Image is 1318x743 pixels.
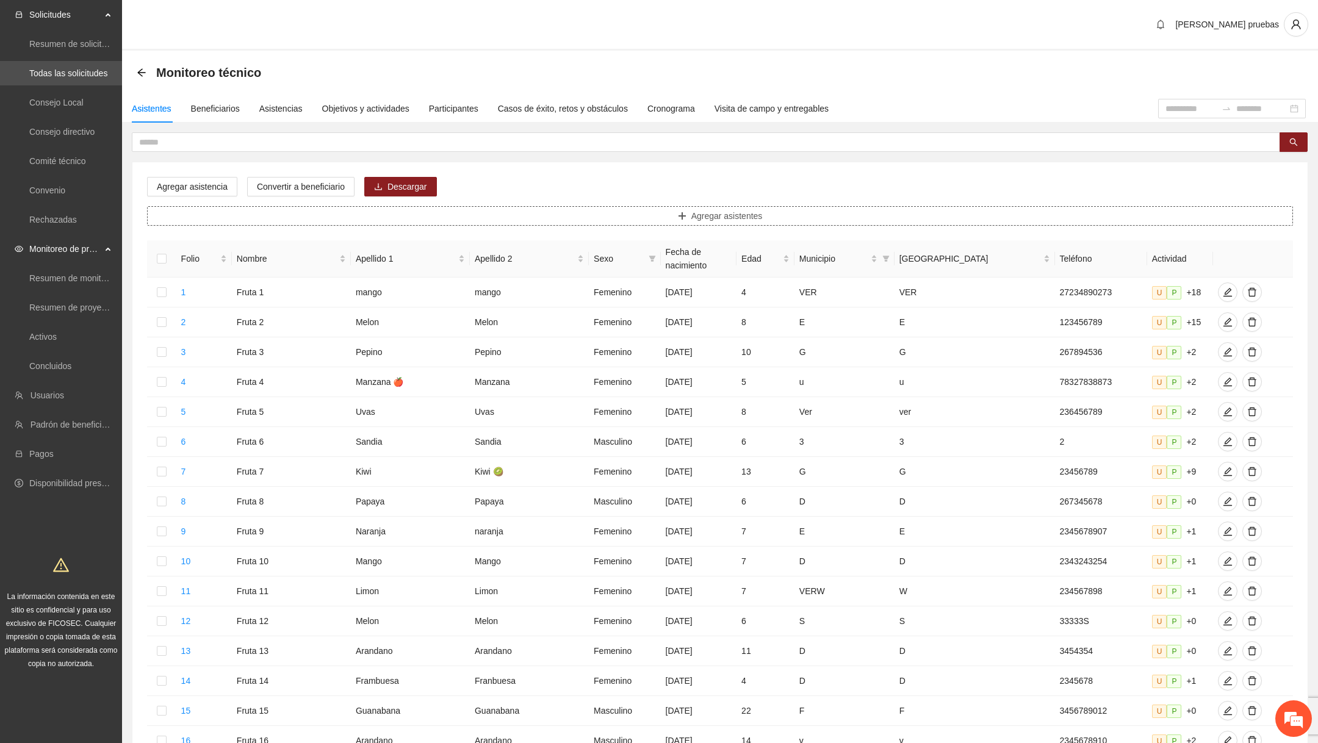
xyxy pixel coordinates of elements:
span: filter [646,249,658,268]
span: Descargar [387,180,427,193]
span: filter [882,255,890,262]
button: delete [1242,522,1262,541]
button: edit [1218,671,1237,691]
td: u [794,367,895,397]
span: delete [1243,646,1261,656]
td: Femenino [589,307,661,337]
button: edit [1218,492,1237,511]
td: Melon [351,307,470,337]
td: S [794,606,895,636]
div: Beneficiarios [191,102,240,115]
th: Edad [736,240,794,278]
span: delete [1243,586,1261,596]
td: 5 [736,367,794,397]
a: 12 [181,616,191,626]
span: U [1152,615,1167,628]
span: P [1167,465,1181,479]
td: Femenino [589,547,661,576]
span: Folio [181,252,218,265]
span: U [1152,406,1167,419]
span: warning [53,557,69,573]
td: G [794,457,895,487]
td: Fruta 5 [232,397,351,427]
a: Pagos [29,449,54,459]
td: ver [895,397,1055,427]
span: plus [678,212,686,221]
button: edit [1218,312,1237,332]
td: 6 [736,487,794,517]
span: Edad [741,252,780,265]
td: 3 [794,427,895,457]
td: Melon [470,307,589,337]
td: Pepino [351,337,470,367]
span: Monitoreo técnico [156,63,261,82]
button: edit [1218,372,1237,392]
td: 7 [736,517,794,547]
td: Melon [470,606,589,636]
span: Nombre [237,252,337,265]
td: 27234890273 [1055,278,1147,307]
td: Ver [794,397,895,427]
td: Fruta 7 [232,457,351,487]
td: D [895,547,1055,576]
td: 267894536 [1055,337,1147,367]
td: Mango [470,547,589,576]
span: Monitoreo de proyectos [29,237,101,261]
th: Nombre [232,240,351,278]
td: Melon [351,606,470,636]
td: Uvas [351,397,470,427]
td: W [895,576,1055,606]
td: 10 [736,337,794,367]
span: Agregar asistencia [157,180,228,193]
td: 267345678 [1055,487,1147,517]
td: 33333S [1055,606,1147,636]
td: Kiwi [351,457,470,487]
button: edit [1218,342,1237,362]
td: 2343243254 [1055,547,1147,576]
td: Fruta 10 [232,547,351,576]
span: U [1152,376,1167,389]
td: Fruta 12 [232,606,351,636]
td: mango [351,278,470,307]
th: Apellido 1 [351,240,470,278]
td: 3 [895,427,1055,457]
td: 6 [736,606,794,636]
td: Femenino [589,397,661,427]
span: delete [1243,526,1261,536]
span: Municipio [799,252,868,265]
div: Objetivos y actividades [322,102,409,115]
td: [DATE] [661,367,737,397]
a: 15 [181,706,191,716]
span: edit [1219,556,1237,566]
a: 7 [181,467,186,476]
a: 4 [181,377,186,387]
button: search [1280,132,1308,152]
a: Resumen de proyectos aprobados [29,303,160,312]
span: delete [1243,616,1261,626]
span: Apellido 2 [475,252,575,265]
span: U [1152,436,1167,449]
span: filter [880,249,892,268]
button: edit [1218,641,1237,661]
span: edit [1219,347,1237,357]
td: Fruta 3 [232,337,351,367]
span: edit [1219,616,1237,626]
span: Apellido 1 [356,252,456,265]
td: D [794,487,895,517]
div: Asistentes [132,102,171,115]
td: [DATE] [661,397,737,427]
td: VER [895,278,1055,307]
td: 7 [736,576,794,606]
a: Todas las solicitudes [29,68,107,78]
span: download [374,182,383,192]
span: [GEOGRAPHIC_DATA] [899,252,1041,265]
span: P [1167,525,1181,539]
td: 8 [736,307,794,337]
button: delete [1242,492,1262,511]
span: search [1289,138,1298,148]
span: to [1222,104,1231,113]
span: edit [1219,317,1237,327]
td: Fruta 4 [232,367,351,397]
td: Limon [470,576,589,606]
td: E [794,307,895,337]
